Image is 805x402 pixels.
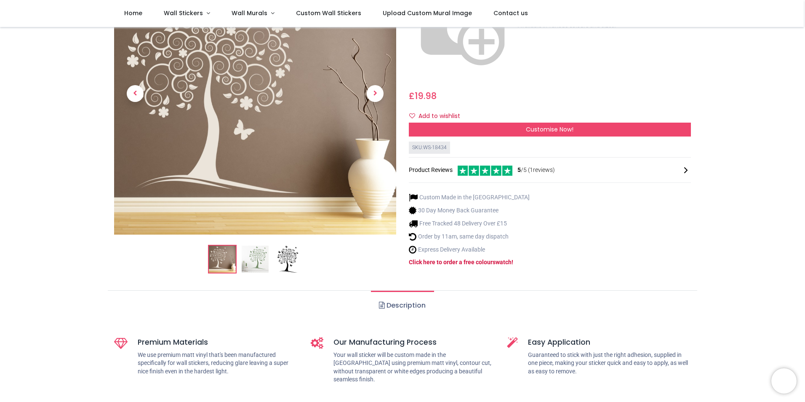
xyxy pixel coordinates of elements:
h5: Easy Application [528,337,691,348]
button: Add to wishlistAdd to wishlist [409,109,467,123]
p: We use premium matt vinyl that's been manufactured specifically for wall stickers, reducing glare... [138,351,298,376]
span: Previous [127,85,144,102]
li: Express Delivery Available [409,245,530,254]
li: Order by 11am, same day dispatch [409,232,530,241]
li: Custom Made in the [GEOGRAPHIC_DATA] [409,193,530,202]
span: Next [367,85,384,102]
span: Custom Wall Stickers [296,9,361,17]
p: Your wall sticker will be custom made in the [GEOGRAPHIC_DATA] using premium matt vinyl, contour ... [333,351,495,384]
li: 30 Day Money Back Guarantee [409,206,530,215]
div: SKU: WS-18434 [409,142,450,154]
a: Click here to order a free colour [409,259,493,265]
span: Wall Stickers [164,9,203,17]
span: Contact us [493,9,528,17]
span: Upload Custom Mural Image [383,9,472,17]
span: Customise Now! [526,125,573,134]
span: 19.98 [415,90,437,102]
a: swatch [493,259,512,265]
i: Add to wishlist [409,113,415,119]
span: 5 [517,166,521,173]
h5: Our Manufacturing Process [333,337,495,348]
a: ! [512,259,513,265]
img: Swirl Tree Butterfly Wall Sticker [209,246,236,273]
span: £ [409,90,437,102]
img: WS-18434-03 [275,246,301,273]
span: Wall Murals [232,9,267,17]
li: Free Tracked 48 Delivery Over £15 [409,219,530,228]
span: /5 ( 1 reviews) [517,166,555,174]
h5: Premium Materials [138,337,298,348]
iframe: Brevo live chat [771,368,797,394]
span: Home [124,9,142,17]
img: WS-18434-02 [242,246,269,273]
p: Guaranteed to stick with just the right adhesion, supplied in one piece, making your sticker quic... [528,351,691,376]
div: Product Reviews [409,164,691,176]
a: Description [371,291,434,320]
